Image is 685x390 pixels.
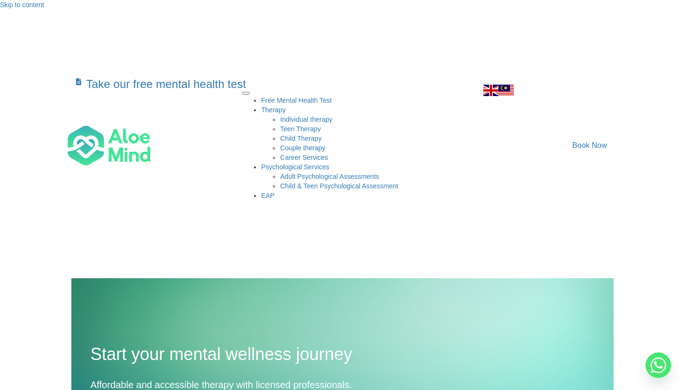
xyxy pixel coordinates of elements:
[90,344,352,364] span: Start your mental wellness journey
[561,136,618,156] a: Book Now
[572,141,607,149] span: Book Now
[280,135,322,142] a: Child Therapy
[261,106,285,114] span: Therapy
[280,154,328,161] a: Career Services
[242,96,470,200] nav: Menu
[261,163,329,171] span: Psychological Services
[280,182,398,190] a: Child & Teen Psychological Assessment
[280,125,321,133] a: Teen Therapy
[280,144,325,152] a: Couple therapy
[261,106,285,114] a: TherapyTherapy: submenu
[261,97,332,104] a: Free Mental Health Test
[280,116,333,123] a: Individual therapy
[67,124,151,167] img: Aloe mind Logo
[242,92,250,95] button: Menu
[280,173,379,180] a: Adult Psychological Assessments
[646,352,671,378] a: Whatsapp
[261,192,274,199] a: EAP
[261,163,329,171] a: Psychological ServicesPsychological Services: submenu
